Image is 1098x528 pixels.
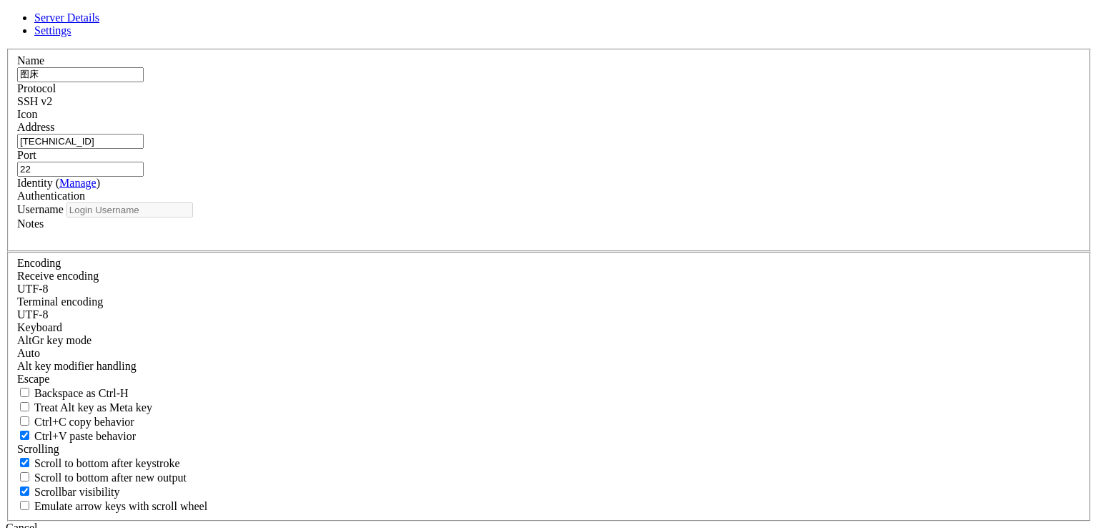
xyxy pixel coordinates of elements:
a: Manage [59,177,97,189]
input: Host Name or IP [17,134,144,149]
label: Port [17,149,36,161]
span: ( ) [56,177,100,189]
input: Backspace as Ctrl-H [20,388,29,397]
span: Scroll to bottom after keystroke [34,457,180,469]
label: Ctrl-C copies if true, send ^C to host if false. Ctrl-Shift-C sends ^C to host if true, copies if... [17,416,134,428]
label: The default terminal encoding. ISO-2022 enables character map translations (like graphics maps). ... [17,295,103,308]
div: Escape [17,373,1081,386]
label: The vertical scrollbar mode. [17,486,120,498]
input: Scrollbar visibility [20,487,29,496]
label: Controls how the Alt key is handled. Escape: Send an ESC prefix. 8-Bit: Add 128 to the typed char... [17,360,137,372]
label: Set the expected encoding for data received from the host. If the encodings do not match, visual ... [17,270,99,282]
label: Protocol [17,82,56,94]
span: UTF-8 [17,308,49,321]
label: Ctrl+V pastes if true, sends ^V to host if false. Ctrl+Shift+V sends ^V to host if true, pastes i... [17,430,136,442]
label: Authentication [17,190,85,202]
label: Whether the Alt key acts as a Meta key or as a distinct Alt key. [17,401,152,414]
div: UTF-8 [17,308,1081,321]
label: Name [17,54,44,67]
label: Encoding [17,257,61,269]
label: Scroll to bottom after new output. [17,471,187,484]
input: Ctrl+C copy behavior [20,416,29,426]
input: Server Name [17,67,144,82]
input: Port Number [17,162,144,177]
span: UTF-8 [17,283,49,295]
div: SSH v2 [17,95,1081,108]
input: Scroll to bottom after new output [20,472,29,481]
label: Notes [17,217,44,230]
div: Auto [17,347,1081,360]
span: Ctrl+V paste behavior [34,430,136,442]
label: Username [17,203,64,215]
label: When using the alternative screen buffer, and DECCKM (Application Cursor Keys) is active, mouse w... [17,500,207,512]
span: Scrollbar visibility [34,486,120,498]
span: Treat Alt key as Meta key [34,401,152,414]
input: Treat Alt key as Meta key [20,402,29,411]
span: Scroll to bottom after new output [34,471,187,484]
span: Ctrl+C copy behavior [34,416,134,428]
input: Ctrl+V paste behavior [20,431,29,440]
a: Server Details [34,11,99,24]
span: SSH v2 [17,95,52,107]
label: Identity [17,177,100,189]
span: Escape [17,373,49,385]
label: Icon [17,108,37,120]
input: Login Username [66,202,193,217]
label: Keyboard [17,321,62,333]
label: Address [17,121,54,133]
span: Auto [17,347,40,359]
label: Scrolling [17,443,59,455]
label: Set the expected encoding for data received from the host. If the encodings do not match, visual ... [17,334,91,346]
a: Settings [34,24,71,36]
span: Backspace as Ctrl-H [34,387,129,399]
label: Whether to scroll to the bottom on any keystroke. [17,457,180,469]
input: Scroll to bottom after keystroke [20,458,29,467]
label: If true, the backspace should send BS ('\x08', aka ^H). Otherwise the backspace key should send '... [17,387,129,399]
span: Emulate arrow keys with scroll wheel [34,500,207,512]
input: Emulate arrow keys with scroll wheel [20,501,29,510]
div: UTF-8 [17,283,1081,295]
